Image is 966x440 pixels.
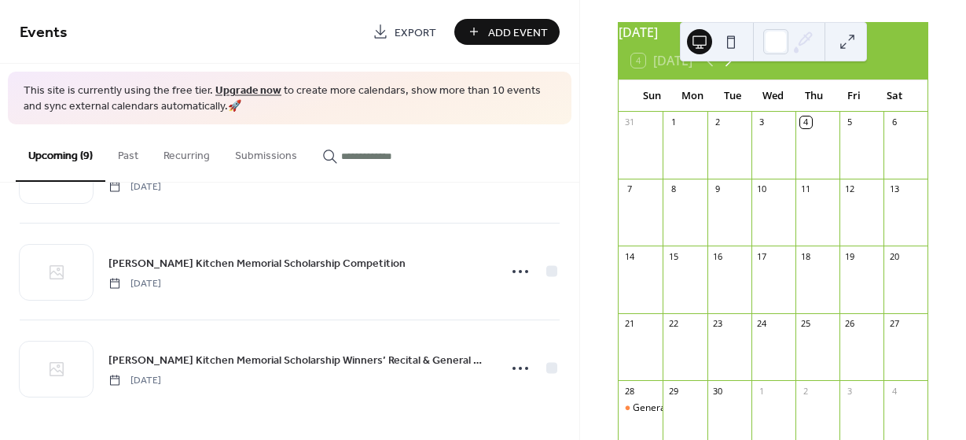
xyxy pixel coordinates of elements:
[108,373,161,387] span: [DATE]
[712,250,724,262] div: 16
[712,80,753,112] div: Tue
[874,80,915,112] div: Sat
[800,318,812,330] div: 25
[800,183,812,195] div: 11
[623,318,635,330] div: 21
[623,116,635,128] div: 31
[888,183,900,195] div: 13
[800,116,812,128] div: 4
[667,385,679,397] div: 29
[756,183,768,195] div: 10
[633,401,758,415] div: General Meeting MTAC-WLA
[844,250,856,262] div: 19
[667,250,679,262] div: 15
[361,19,448,45] a: Export
[108,255,406,272] span: [PERSON_NAME] Kitchen Memorial Scholarship Competition
[488,24,548,41] span: Add Event
[844,183,856,195] div: 12
[105,124,151,180] button: Past
[151,124,222,180] button: Recurring
[631,80,672,112] div: Sun
[215,80,281,102] a: Upgrade now
[619,23,927,42] div: [DATE]
[712,116,724,128] div: 2
[623,250,635,262] div: 14
[800,250,812,262] div: 18
[712,183,724,195] div: 9
[672,80,713,112] div: Mon
[108,352,489,368] span: [PERSON_NAME] Kitchen Memorial Scholarship Winners’ Recital & General Meeting
[800,385,812,397] div: 2
[619,401,663,415] div: General Meeting MTAC-WLA
[888,116,900,128] div: 6
[108,276,161,290] span: [DATE]
[108,254,406,272] a: [PERSON_NAME] Kitchen Memorial Scholarship Competition
[108,179,161,194] span: [DATE]
[888,250,900,262] div: 20
[756,116,768,128] div: 3
[667,318,679,330] div: 22
[712,318,724,330] div: 23
[222,124,310,180] button: Submissions
[24,83,556,114] span: This site is currently using the free tier. to create more calendars, show more than 10 events an...
[844,318,856,330] div: 26
[667,116,679,128] div: 1
[888,318,900,330] div: 27
[756,385,768,397] div: 1
[753,80,794,112] div: Wed
[20,17,68,48] span: Events
[844,385,856,397] div: 3
[888,385,900,397] div: 4
[16,124,105,182] button: Upcoming (9)
[623,183,635,195] div: 7
[793,80,834,112] div: Thu
[108,351,489,369] a: [PERSON_NAME] Kitchen Memorial Scholarship Winners’ Recital & General Meeting
[756,250,768,262] div: 17
[623,385,635,397] div: 28
[834,80,875,112] div: Fri
[454,19,560,45] button: Add Event
[712,385,724,397] div: 30
[667,183,679,195] div: 8
[395,24,436,41] span: Export
[844,116,856,128] div: 5
[756,318,768,330] div: 24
